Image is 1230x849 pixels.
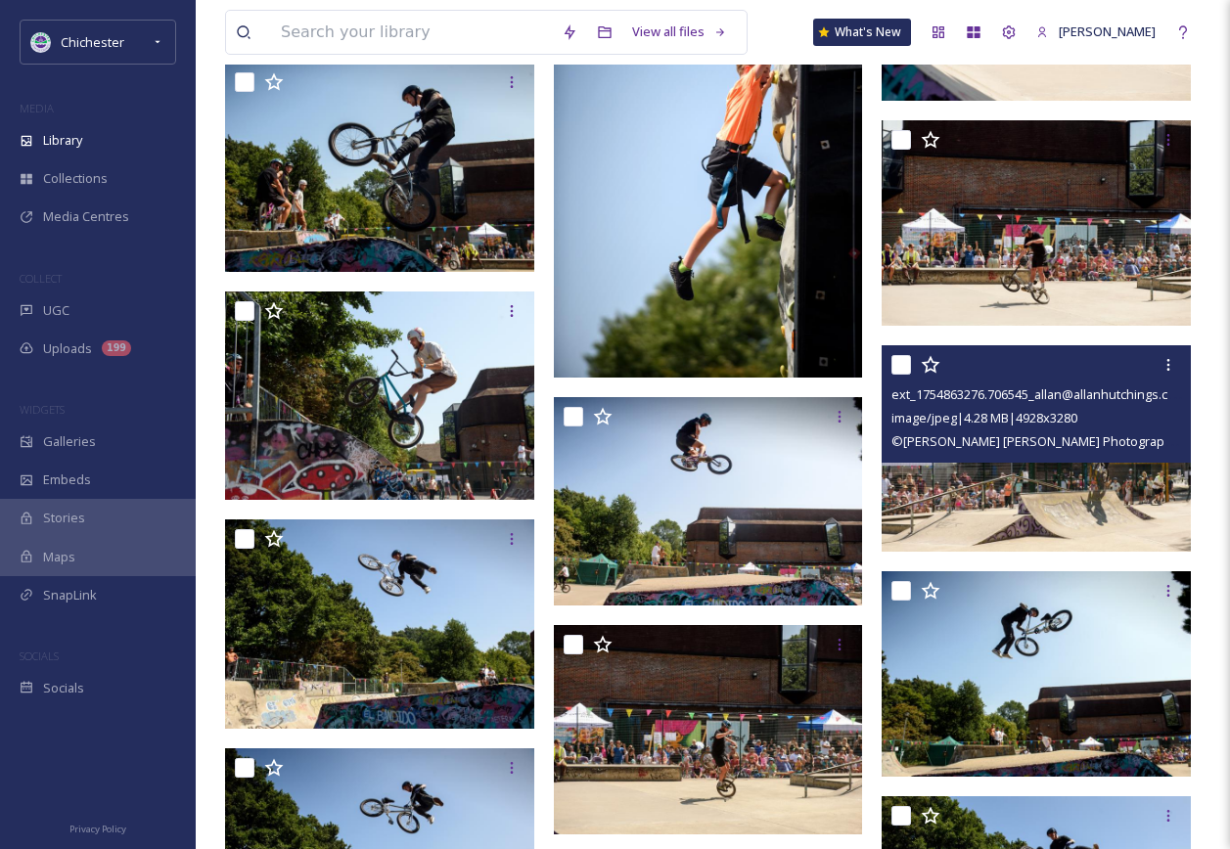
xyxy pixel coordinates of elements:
[43,339,92,358] span: Uploads
[43,169,108,188] span: Collections
[882,571,1191,777] img: ext_1754863269.719025_allan@allanhutchings.com-060708-2155.jpg
[20,101,54,115] span: MEDIA
[622,13,737,51] a: View all files
[43,548,75,566] span: Maps
[69,816,126,839] a: Privacy Policy
[69,823,126,835] span: Privacy Policy
[43,586,97,604] span: SnapLink
[43,131,82,150] span: Library
[43,509,85,527] span: Stories
[43,432,96,451] span: Galleries
[43,679,84,697] span: Socials
[43,207,129,226] span: Media Centres
[891,409,1077,426] span: image/jpeg | 4.28 MB | 4928 x 3280
[1059,22,1156,40] span: [PERSON_NAME]
[225,519,539,729] img: ext_1754863267.316748_allan@allanhutchings.com-060708-2187.jpg
[43,301,69,320] span: UGC
[20,402,65,417] span: WIDGETS
[882,120,1191,326] img: ext_1754863277.946379_allan@allanhutchings.com-060708-2090.jpg
[225,291,539,501] img: ext_1754863269.677217_allan@allanhutchings.com-060708-2177.jpg
[813,19,911,46] a: What's New
[20,271,62,286] span: COLLECT
[554,397,868,606] img: ext_1754863279.875345_allan@allanhutchings.com-060708-2076.jpg
[31,32,51,52] img: Logo_of_Chichester_District_Council.png
[102,340,131,356] div: 199
[43,470,91,489] span: Embeds
[61,33,124,51] span: Chichester
[271,11,552,54] input: Search your library
[554,625,868,834] img: ext_1754863276.997857_allan@allanhutchings.com-060708-2104.jpg
[1026,13,1165,51] a: [PERSON_NAME]
[225,63,539,272] img: ext_1754863274.573351_allan@allanhutchings.com-060708-2127.jpg
[20,648,59,663] span: SOCIALS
